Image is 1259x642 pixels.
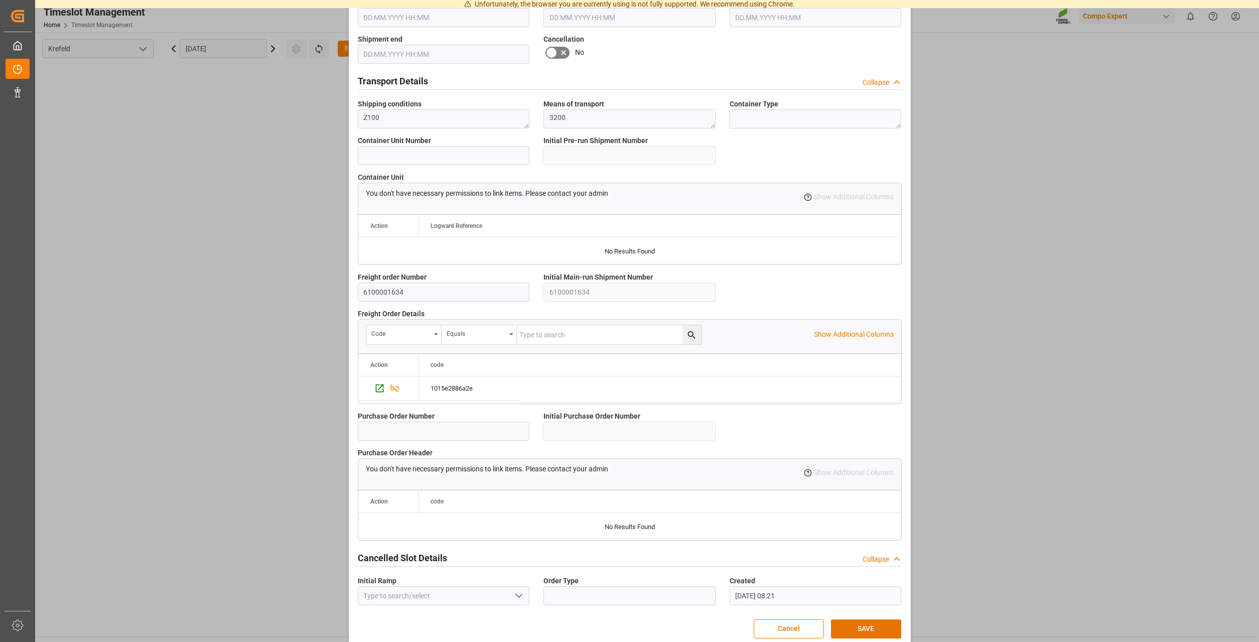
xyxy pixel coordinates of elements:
div: Equals [447,327,506,338]
div: Collapse [863,77,889,88]
input: Type to search/select [358,586,530,605]
div: Collapse [863,554,889,565]
button: search button [682,325,702,344]
span: Container Type [730,99,778,109]
div: Press SPACE to select this row. [358,376,418,401]
h2: Cancelled Slot Details [358,551,447,565]
button: Cancel [754,619,824,638]
span: Order Type [543,576,579,586]
span: Initial Pre-run Shipment Number [543,136,648,146]
h2: Transport Details [358,74,428,88]
span: Shipment end [358,34,402,45]
span: Container Unit [358,172,404,183]
input: DD.MM.YYYY HH:MM [358,8,530,27]
span: Container Unit Number [358,136,431,146]
span: Logward Reference [431,222,482,229]
button: open menu [511,588,526,604]
div: Action [370,498,388,505]
span: Purchase Order Number [358,411,435,422]
span: Means of transport [543,99,604,109]
span: Shipping conditions [358,99,422,109]
div: 1015e2886a2e [418,376,519,400]
button: SAVE [831,619,901,638]
input: DD.MM.YYYY HH:MM [543,8,716,27]
input: DD.MM.YYYY HH:MM [730,8,902,27]
span: Freight order Number [358,272,427,283]
input: DD.MM.YYYY HH:MM [730,586,902,605]
span: Cancellation [543,34,584,45]
p: You don't have necessary permissions to link items. Please contact your admin [366,188,608,199]
span: Freight Order Details [358,309,425,319]
p: Show Additional Columns [814,329,894,340]
input: DD.MM.YYYY HH:MM [358,45,530,64]
div: Press SPACE to select this row. [418,376,519,401]
span: code [431,361,444,368]
input: Type to search [517,325,702,344]
span: No [575,47,584,58]
span: Initial Ramp [358,576,396,586]
button: open menu [442,325,517,344]
div: Action [370,222,388,229]
textarea: 3200 [543,109,716,129]
span: Created [730,576,755,586]
button: open menu [366,325,442,344]
p: You don't have necessary permissions to link items. Please contact your admin [366,464,608,474]
span: Purchase Order Header [358,448,433,458]
span: code [431,498,444,505]
div: Action [370,361,388,368]
span: Initial Main-run Shipment Number [543,272,653,283]
span: Initial Purchase Order Number [543,411,640,422]
textarea: Z100 [358,109,530,129]
div: code [371,327,431,338]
